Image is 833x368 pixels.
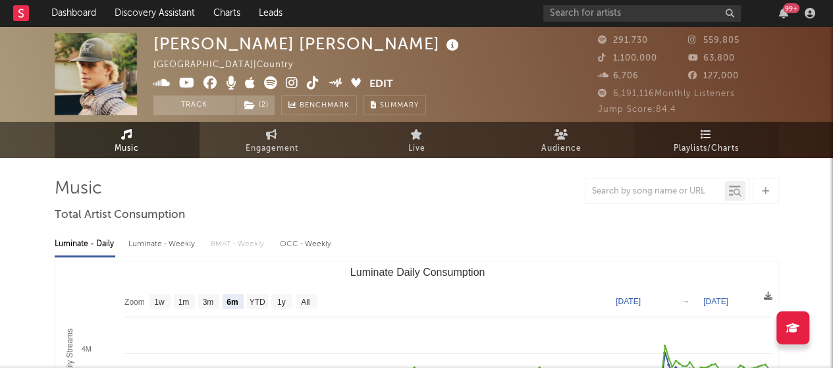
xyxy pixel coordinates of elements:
[682,297,689,306] text: →
[301,298,309,307] text: All
[128,233,198,255] div: Luminate - Weekly
[153,33,462,55] div: [PERSON_NAME] [PERSON_NAME]
[55,233,115,255] div: Luminate - Daily
[585,186,724,197] input: Search by song name or URL
[115,141,139,157] span: Music
[779,8,788,18] button: 99+
[55,207,185,223] span: Total Artist Consumption
[408,141,425,157] span: Live
[236,95,275,115] span: ( 2 )
[688,54,735,63] span: 63,800
[277,298,285,307] text: 1y
[616,297,641,306] text: [DATE]
[369,76,393,93] button: Edit
[783,3,799,13] div: 99 +
[598,90,735,98] span: 6,191,116 Monthly Listeners
[55,122,200,158] a: Music
[598,36,648,45] span: 291,730
[153,57,308,73] div: [GEOGRAPHIC_DATA] | Country
[598,54,657,63] span: 1,100,000
[489,122,634,158] a: Audience
[153,95,236,115] button: Track
[178,298,189,307] text: 1m
[703,297,728,306] text: [DATE]
[688,72,739,80] span: 127,000
[598,72,639,80] span: 6,706
[363,95,426,115] button: Summary
[246,141,298,157] span: Engagement
[280,233,333,255] div: OCC - Weekly
[200,122,344,158] a: Engagement
[236,95,275,115] button: (2)
[281,95,357,115] a: Benchmark
[688,36,739,45] span: 559,805
[350,267,485,278] text: Luminate Daily Consumption
[154,298,165,307] text: 1w
[598,105,676,114] span: Jump Score: 84.4
[541,141,581,157] span: Audience
[344,122,489,158] a: Live
[81,345,91,353] text: 4M
[380,102,419,109] span: Summary
[300,98,350,114] span: Benchmark
[249,298,265,307] text: YTD
[202,298,213,307] text: 3m
[543,5,741,22] input: Search for artists
[227,298,238,307] text: 6m
[124,298,145,307] text: Zoom
[674,141,739,157] span: Playlists/Charts
[634,122,779,158] a: Playlists/Charts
